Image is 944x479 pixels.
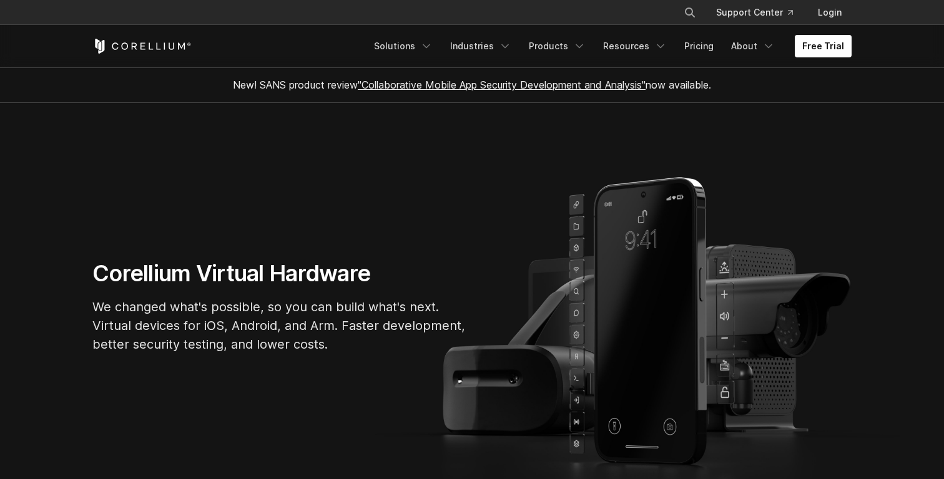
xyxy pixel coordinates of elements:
a: Solutions [366,35,440,57]
a: Products [521,35,593,57]
a: Corellium Home [92,39,192,54]
div: Navigation Menu [366,35,852,57]
button: Search [679,1,701,24]
div: Navigation Menu [669,1,852,24]
a: Login [808,1,852,24]
p: We changed what's possible, so you can build what's next. Virtual devices for iOS, Android, and A... [92,298,467,354]
a: "Collaborative Mobile App Security Development and Analysis" [358,79,646,91]
a: Industries [443,35,519,57]
h1: Corellium Virtual Hardware [92,259,467,288]
a: Resources [596,35,674,57]
span: New! SANS product review now available. [233,79,711,91]
a: About [724,35,782,57]
a: Pricing [677,35,721,57]
a: Free Trial [795,35,852,57]
a: Support Center [706,1,803,24]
